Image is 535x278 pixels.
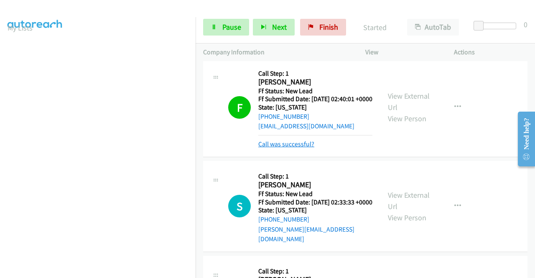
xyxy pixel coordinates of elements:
a: View Person [388,114,426,123]
h2: [PERSON_NAME] [258,77,370,87]
a: Finish [300,19,346,36]
a: [PHONE_NUMBER] [258,215,309,223]
button: AutoTab [407,19,459,36]
h5: Ff Status: New Lead [258,190,373,198]
a: View External Url [388,190,430,211]
p: Actions [454,47,527,57]
a: View Person [388,213,426,222]
a: [EMAIL_ADDRESS][DOMAIN_NAME] [258,122,354,130]
span: Finish [319,22,338,32]
p: Company Information [203,47,350,57]
span: Next [272,22,287,32]
a: [PHONE_NUMBER] [258,112,309,120]
a: [PERSON_NAME][EMAIL_ADDRESS][DOMAIN_NAME] [258,225,354,243]
div: Delay between calls (in seconds) [478,23,516,29]
h2: [PERSON_NAME] [258,180,370,190]
h5: Ff Submitted Date: [DATE] 02:33:33 +0000 [258,198,373,207]
p: Started [357,22,392,33]
a: My Lists [8,23,33,33]
h1: F [228,96,251,119]
h1: S [228,195,251,217]
a: Call was successful? [258,140,314,148]
a: View External Url [388,91,430,112]
h5: Call Step: 1 [258,172,373,181]
h5: Call Step: 1 [258,69,372,78]
p: View [365,47,439,57]
div: The call is yet to be attempted [228,195,251,217]
h5: Ff Status: New Lead [258,87,372,95]
h5: Ff Submitted Date: [DATE] 02:40:01 +0000 [258,95,372,103]
h5: State: [US_STATE] [258,206,373,214]
a: Pause [203,19,249,36]
iframe: Resource Center [511,106,535,172]
h5: State: [US_STATE] [258,103,372,112]
span: Pause [222,22,241,32]
button: Next [253,19,295,36]
h5: Call Step: 1 [258,267,372,275]
div: 0 [524,19,527,30]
